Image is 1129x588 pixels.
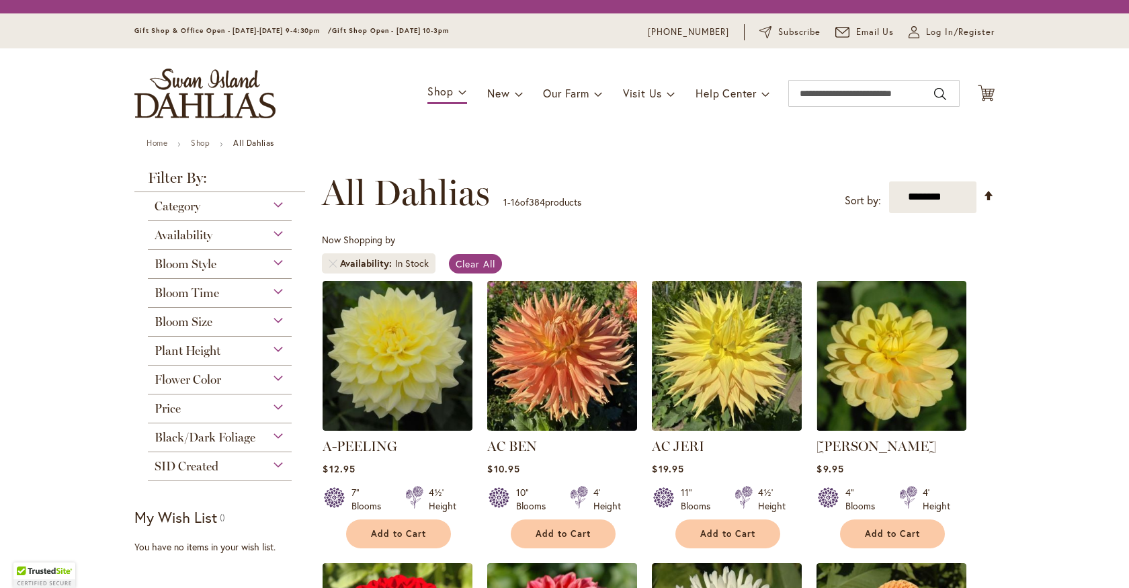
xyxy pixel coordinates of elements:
[487,281,637,431] img: AC BEN
[845,486,883,513] div: 4" Blooms
[134,171,305,192] strong: Filter By:
[346,519,451,548] button: Add to Cart
[155,199,200,214] span: Category
[503,192,581,213] p: - of products
[758,486,786,513] div: 4½' Height
[147,138,167,148] a: Home
[134,26,332,35] span: Gift Shop & Office Open - [DATE]-[DATE] 9-4:30pm /
[340,257,395,270] span: Availability
[155,228,212,243] span: Availability
[332,26,449,35] span: Gift Shop Open - [DATE] 10-3pm
[449,254,502,274] a: Clear All
[429,486,456,513] div: 4½' Height
[427,84,454,98] span: Shop
[155,343,220,358] span: Plant Height
[835,26,894,39] a: Email Us
[759,26,821,39] a: Subscribe
[487,438,537,454] a: AC BEN
[456,257,495,270] span: Clear All
[487,86,509,100] span: New
[351,486,389,513] div: 7" Blooms
[155,372,221,387] span: Flower Color
[233,138,274,148] strong: All Dahlias
[648,26,729,39] a: [PHONE_NUMBER]
[865,528,920,540] span: Add to Cart
[155,286,219,300] span: Bloom Time
[652,421,802,433] a: AC Jeri
[323,438,397,454] a: A-PEELING
[371,528,426,540] span: Add to Cart
[155,314,212,329] span: Bloom Size
[511,519,616,548] button: Add to Cart
[623,86,662,100] span: Visit Us
[909,26,995,39] a: Log In/Register
[845,188,881,213] label: Sort by:
[652,281,802,431] img: AC Jeri
[516,486,554,513] div: 10" Blooms
[134,69,276,118] a: store logo
[543,86,589,100] span: Our Farm
[322,173,490,213] span: All Dahlias
[155,401,181,416] span: Price
[487,421,637,433] a: AC BEN
[323,462,355,475] span: $12.95
[934,83,946,105] button: Search
[155,430,255,445] span: Black/Dark Foliage
[700,528,755,540] span: Add to Cart
[395,257,429,270] div: In Stock
[817,438,936,454] a: [PERSON_NAME]
[191,138,210,148] a: Shop
[503,196,507,208] span: 1
[817,281,966,431] img: AHOY MATEY
[155,257,216,271] span: Bloom Style
[155,459,218,474] span: SID Created
[696,86,757,100] span: Help Center
[652,462,683,475] span: $19.95
[856,26,894,39] span: Email Us
[593,486,621,513] div: 4' Height
[536,528,591,540] span: Add to Cart
[675,519,780,548] button: Add to Cart
[923,486,950,513] div: 4' Height
[329,259,337,267] a: Remove Availability In Stock
[817,421,966,433] a: AHOY MATEY
[134,507,217,527] strong: My Wish List
[323,281,472,431] img: A-Peeling
[134,540,314,554] div: You have no items in your wish list.
[487,462,519,475] span: $10.95
[322,233,395,246] span: Now Shopping by
[652,438,704,454] a: AC JERI
[778,26,821,39] span: Subscribe
[840,519,945,548] button: Add to Cart
[817,462,843,475] span: $9.95
[926,26,995,39] span: Log In/Register
[511,196,520,208] span: 16
[13,562,75,588] div: TrustedSite Certified
[323,421,472,433] a: A-Peeling
[529,196,545,208] span: 384
[681,486,718,513] div: 11" Blooms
